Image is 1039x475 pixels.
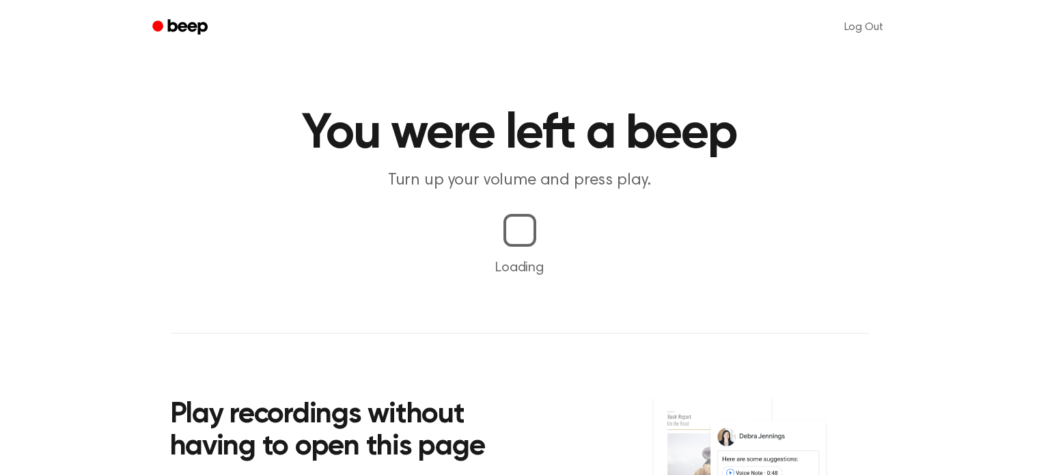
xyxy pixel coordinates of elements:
a: Beep [143,14,220,41]
p: Turn up your volume and press play. [258,169,782,192]
h2: Play recordings without having to open this page [170,399,538,464]
a: Log Out [831,11,897,44]
h1: You were left a beep [170,109,870,159]
p: Loading [16,258,1023,278]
